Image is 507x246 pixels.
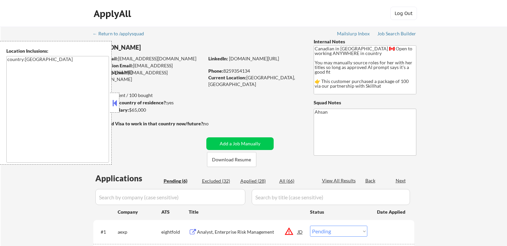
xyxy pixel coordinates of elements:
[208,56,228,61] strong: LinkedIn:
[202,178,235,184] div: Excluded (32)
[365,177,376,184] div: Back
[161,209,189,215] div: ATS
[377,31,416,38] a: Job Search Builder
[322,177,358,184] div: View All Results
[164,178,197,184] div: Pending (6)
[337,31,370,38] a: Mailslurp Inbox
[240,178,274,184] div: Applied (28)
[94,8,133,19] div: ApplyAll
[208,75,246,80] strong: Current Location:
[93,107,204,113] div: $65,000
[118,209,161,215] div: Company
[396,177,406,184] div: Next
[189,209,304,215] div: Title
[208,68,223,74] strong: Phone:
[94,62,204,75] div: [EMAIL_ADDRESS][DOMAIN_NAME]
[93,99,202,106] div: yes
[94,55,204,62] div: [EMAIL_ADDRESS][DOMAIN_NAME]
[93,31,150,38] a: ← Return to /applysquad
[101,229,112,235] div: #1
[310,206,367,218] div: Status
[337,31,370,36] div: Mailslurp Inbox
[284,227,294,236] button: warning_amber
[6,48,109,54] div: Location Inclusions:
[118,229,161,235] div: aexp
[252,189,410,205] input: Search by title (case sensitive)
[95,189,245,205] input: Search by company (case sensitive)
[377,209,406,215] div: Date Applied
[93,31,150,36] div: ← Return to /applysquad
[208,68,303,74] div: 8259354134
[314,99,416,106] div: Squad Notes
[203,120,222,127] div: no
[93,121,204,126] strong: Will need Visa to work in that country now/future?:
[229,56,279,61] a: [DOMAIN_NAME][URL]
[279,178,313,184] div: All (66)
[390,7,417,20] button: Log Out
[93,43,230,52] div: [PERSON_NAME]
[93,92,204,99] div: 28 sent / 100 bought
[314,38,416,45] div: Internal Notes
[93,100,167,105] strong: Can work in country of residence?:
[206,137,274,150] button: Add a Job Manually
[95,174,161,182] div: Applications
[207,152,256,167] button: Download Resume
[377,31,416,36] div: Job Search Builder
[208,74,303,87] div: [GEOGRAPHIC_DATA], [GEOGRAPHIC_DATA]
[93,69,204,82] div: [EMAIL_ADDRESS][DOMAIN_NAME]
[197,229,298,235] div: Analyst, Enterprise Risk Management
[161,229,189,235] div: eightfold
[297,226,304,238] div: JD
